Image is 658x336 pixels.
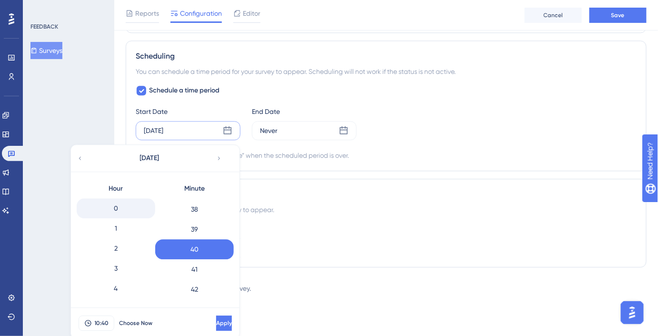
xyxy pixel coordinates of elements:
[135,8,159,19] span: Reports
[155,219,234,239] div: 39
[155,299,234,319] div: 43
[136,189,637,200] div: Advanced Settings
[144,125,163,136] div: [DATE]
[149,85,219,96] span: Schedule a time period
[155,259,234,279] div: 41
[30,23,58,31] div: FEEDBACK
[77,258,155,278] div: 3
[22,2,60,14] span: Need Help?
[155,179,234,198] div: Minute
[77,298,155,318] div: 5
[77,198,155,218] div: 0
[30,42,62,59] button: Surveys
[153,150,349,161] div: Automatically set as “Inactive” when the scheduled period is over.
[260,125,278,136] div: Never
[216,319,232,327] span: Apply
[525,8,582,23] button: Cancel
[140,153,160,164] span: [DATE]
[618,298,647,327] iframe: UserGuiding AI Assistant Launcher
[77,278,155,298] div: 4
[611,11,625,19] span: Save
[155,239,234,259] div: 40
[95,319,109,327] span: 10:40
[136,66,637,77] div: You can schedule a time period for your survey to appear. Scheduling will not work if the status ...
[155,279,234,299] div: 42
[136,51,637,62] div: Scheduling
[243,8,260,19] span: Editor
[114,316,157,331] button: Choose Now
[119,319,152,327] span: Choose Now
[136,204,637,215] div: Choose the container for the survey to appear.
[77,218,155,238] div: 1
[252,106,357,117] div: End Date
[155,199,234,219] div: 38
[544,11,563,19] span: Cancel
[136,223,637,234] div: Container
[102,149,197,168] button: [DATE]
[77,238,155,258] div: 2
[136,106,240,117] div: Start Date
[77,179,155,198] div: Hour
[216,316,232,331] button: Apply
[180,8,222,19] span: Configuration
[589,8,647,23] button: Save
[79,316,114,331] button: 10:40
